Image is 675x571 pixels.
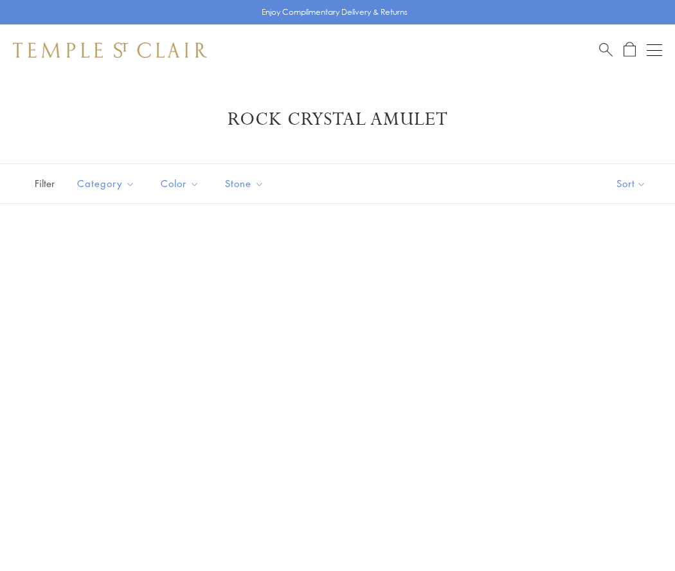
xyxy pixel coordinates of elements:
[13,42,207,58] img: Temple St. Clair
[151,169,209,198] button: Color
[67,169,145,198] button: Category
[215,169,274,198] button: Stone
[219,176,274,192] span: Stone
[599,42,613,58] a: Search
[154,176,209,192] span: Color
[262,6,408,19] p: Enjoy Complimentary Delivery & Returns
[624,42,636,58] a: Open Shopping Bag
[588,164,675,203] button: Show sort by
[647,42,662,58] button: Open navigation
[71,176,145,192] span: Category
[32,108,643,131] h1: Rock Crystal Amulet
